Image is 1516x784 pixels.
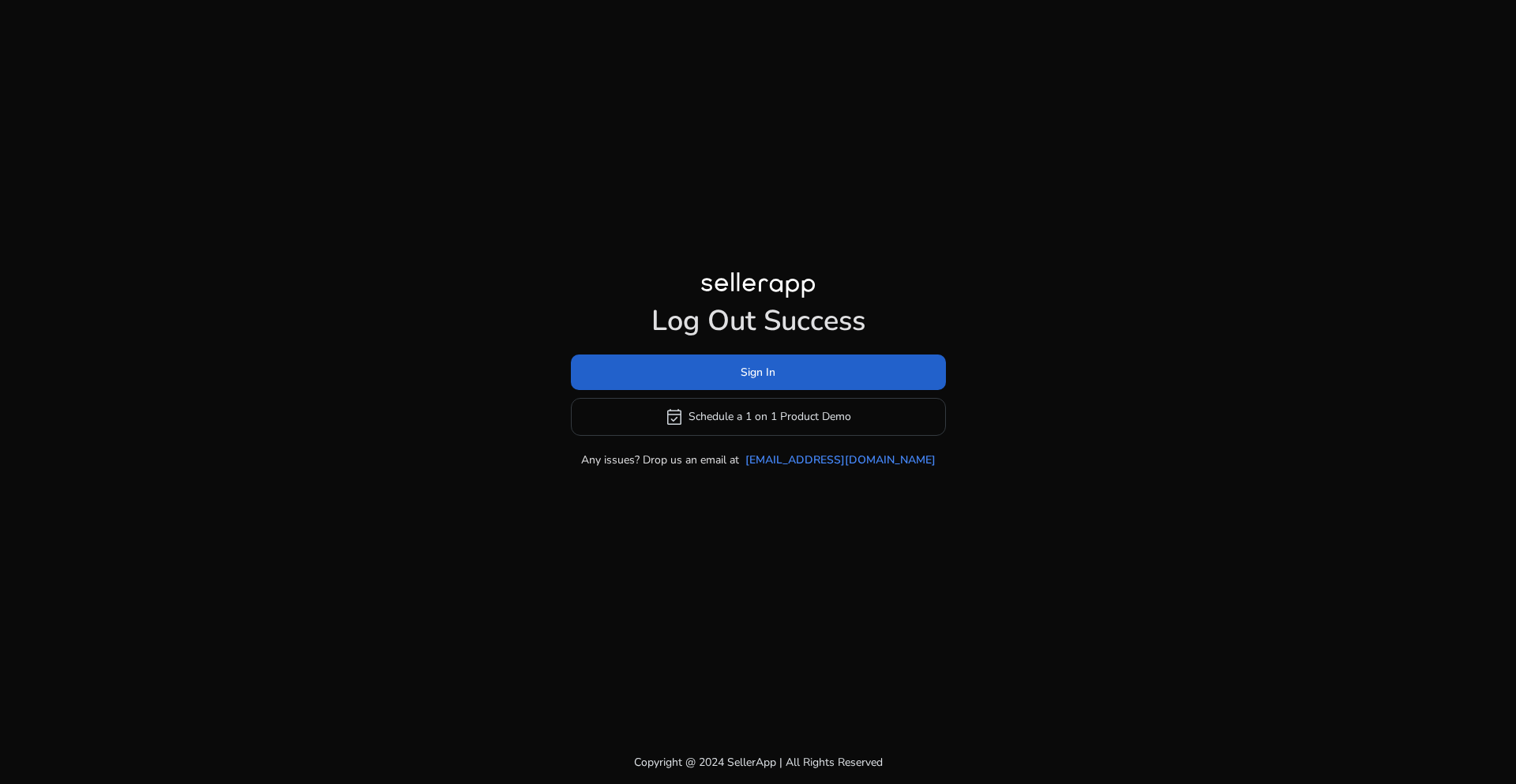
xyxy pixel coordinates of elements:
[571,354,946,390] button: Sign In
[665,407,684,426] span: event_available
[741,364,775,381] span: Sign In
[571,304,946,338] h1: Log Out Success
[581,452,739,468] p: Any issues? Drop us an email at
[745,452,936,468] a: [EMAIL_ADDRESS][DOMAIN_NAME]
[571,398,946,436] button: event_availableSchedule a 1 on 1 Product Demo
